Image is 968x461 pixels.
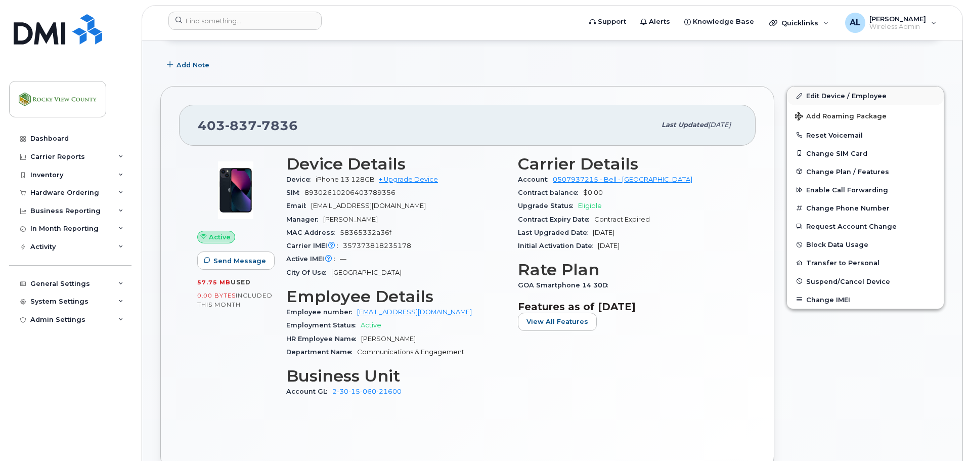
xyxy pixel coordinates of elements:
[197,291,273,308] span: included this month
[225,118,257,133] span: 837
[331,269,402,276] span: [GEOGRAPHIC_DATA]
[286,255,340,263] span: Active IMEI
[787,217,944,235] button: Request Account Change
[582,12,633,32] a: Support
[286,308,357,316] span: Employee number
[197,252,275,270] button: Send Message
[286,348,357,356] span: Department Name
[518,229,593,236] span: Last Upgraded Date
[177,60,209,70] span: Add Note
[850,17,861,29] span: AL
[286,189,304,196] span: SIM
[286,176,316,183] span: Device
[677,12,761,32] a: Knowledge Base
[787,181,944,199] button: Enable Call Forwarding
[361,321,381,329] span: Active
[213,256,266,266] span: Send Message
[205,160,266,221] img: image20231002-3703462-1ig824h.jpeg
[286,216,323,223] span: Manager
[518,202,578,209] span: Upgrade Status
[869,15,926,23] span: [PERSON_NAME]
[598,17,626,27] span: Support
[286,287,506,306] h3: Employee Details
[662,121,708,129] span: Last updated
[209,232,231,242] span: Active
[198,118,298,133] span: 403
[633,12,677,32] a: Alerts
[518,155,737,173] h3: Carrier Details
[323,216,378,223] span: [PERSON_NAME]
[578,202,602,209] span: Eligible
[311,202,426,209] span: [EMAIL_ADDRESS][DOMAIN_NAME]
[357,348,464,356] span: Communications & Engagement
[340,255,346,263] span: —
[286,155,506,173] h3: Device Details
[594,216,650,223] span: Contract Expired
[693,17,754,27] span: Knowledge Base
[526,317,588,326] span: View All Features
[518,189,583,196] span: Contract balance
[787,199,944,217] button: Change Phone Number
[286,229,340,236] span: MAC Address
[160,56,218,74] button: Add Note
[168,12,322,30] input: Find something...
[357,308,472,316] a: [EMAIL_ADDRESS][DOMAIN_NAME]
[343,242,411,249] span: 357373818235178
[518,242,598,249] span: Initial Activation Date
[304,189,395,196] span: 89302610206403789356
[518,313,597,331] button: View All Features
[787,254,944,272] button: Transfer to Personal
[286,202,311,209] span: Email
[286,269,331,276] span: City Of Use
[257,118,298,133] span: 7836
[361,335,416,343] span: [PERSON_NAME]
[649,17,670,27] span: Alerts
[924,417,960,453] iframe: Messenger Launcher
[286,388,332,395] span: Account GL
[379,176,438,183] a: + Upgrade Device
[781,19,818,27] span: Quicklinks
[518,216,594,223] span: Contract Expiry Date
[708,121,731,129] span: [DATE]
[518,176,553,183] span: Account
[806,167,889,175] span: Change Plan / Features
[806,277,890,285] span: Suspend/Cancel Device
[762,13,836,33] div: Quicklinks
[787,87,944,105] a: Edit Device / Employee
[598,242,620,249] span: [DATE]
[869,23,926,31] span: Wireless Admin
[553,176,692,183] a: 0507937215 - Bell - [GEOGRAPHIC_DATA]
[316,176,375,183] span: iPhone 13 128GB
[838,13,944,33] div: Austin Littmann
[286,335,361,343] span: HR Employee Name
[518,301,737,313] h3: Features as of [DATE]
[795,112,887,122] span: Add Roaming Package
[787,235,944,254] button: Block Data Usage
[518,281,613,289] span: GOA Smartphone 14 30D
[787,126,944,144] button: Reset Voicemail
[286,321,361,329] span: Employment Status
[518,261,737,279] h3: Rate Plan
[340,229,391,236] span: 58365332a36f
[231,278,251,286] span: used
[286,242,343,249] span: Carrier IMEI
[806,186,888,194] span: Enable Call Forwarding
[787,290,944,309] button: Change IMEI
[583,189,603,196] span: $0.00
[286,367,506,385] h3: Business Unit
[593,229,614,236] span: [DATE]
[332,388,402,395] a: 2-30-15-060-21600
[787,105,944,126] button: Add Roaming Package
[197,292,236,299] span: 0.00 Bytes
[197,279,231,286] span: 57.75 MB
[787,162,944,181] button: Change Plan / Features
[787,272,944,290] button: Suspend/Cancel Device
[787,144,944,162] button: Change SIM Card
